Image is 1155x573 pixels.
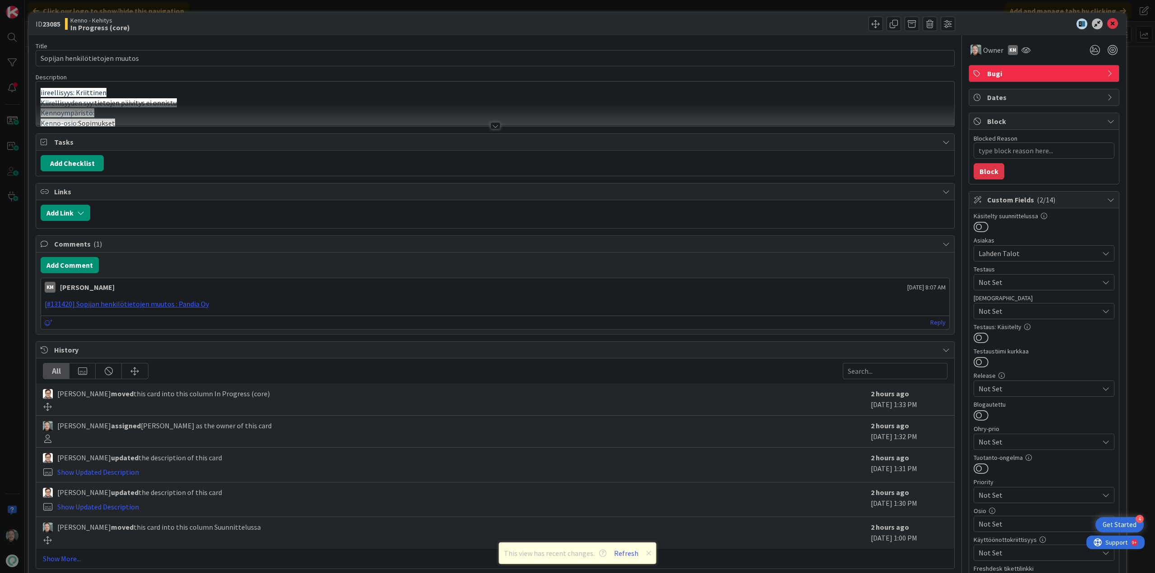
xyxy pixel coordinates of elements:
[974,479,1114,485] div: Priority
[93,239,102,248] span: ( 1 )
[871,420,947,443] div: [DATE] 1:32 PM
[871,487,947,512] div: [DATE] 1:30 PM
[70,24,130,31] b: In Progress (core)
[871,421,909,430] b: 2 hours ago
[36,42,47,50] label: Title
[974,536,1114,543] div: Käyttöönottokriittisyys
[41,88,106,97] span: iireellisyys: Kriittinen
[57,522,261,532] span: [PERSON_NAME] this card into this column Suunnittelussa
[974,401,1114,408] div: Blogautettu
[979,248,1099,259] span: Lahden Talot
[57,452,222,463] span: [PERSON_NAME] the description of this card
[57,388,270,399] span: [PERSON_NAME] this card into this column In Progress (core)
[504,548,606,559] span: This view has recent changes.
[974,454,1114,461] div: Tuotanto-ongelma
[43,523,53,532] img: VP
[111,389,134,398] b: moved
[871,452,947,477] div: [DATE] 1:31 PM
[46,4,50,11] div: 9+
[1136,515,1144,523] div: 4
[871,453,909,462] b: 2 hours ago
[979,547,1099,558] span: Not Set
[43,363,69,379] div: All
[871,488,909,497] b: 2 hours ago
[907,283,946,292] span: [DATE] 8:07 AM
[111,488,139,497] b: updated
[1103,520,1137,529] div: Get Started
[979,383,1099,394] span: Not Set
[1037,195,1055,204] span: ( 2/14 )
[43,421,53,431] img: VP
[36,73,67,81] span: Description
[54,238,938,249] span: Comments
[983,45,1003,55] span: Owner
[43,389,53,399] img: SM
[57,502,139,511] a: Show Updated Description
[54,344,938,355] span: History
[979,518,1099,529] span: Not Set
[19,1,41,12] span: Support
[974,426,1114,432] div: Ohry-prio
[1008,45,1018,55] div: KM
[611,547,642,559] button: Refresh
[111,421,141,430] b: assigned
[974,348,1114,354] div: Testaustiimi kurkkaa
[43,453,53,463] img: SM
[41,155,104,171] button: Add Checklist
[974,213,1114,219] div: Käsitelty suunnittelussa
[43,553,947,564] a: Show More...
[974,372,1114,379] div: Release
[974,237,1114,243] div: Asiakas
[974,295,1114,301] div: [DEMOGRAPHIC_DATA]
[979,489,1094,501] span: Not Set
[871,523,909,532] b: 2 hours ago
[974,266,1114,272] div: Testaus
[36,50,955,66] input: type card name here...
[43,488,53,498] img: SM
[974,324,1114,330] div: Testaus: Käsitelty
[987,116,1103,127] span: Block
[871,522,947,544] div: [DATE] 1:00 PM
[979,277,1099,288] span: Not Set
[54,186,938,197] span: Links
[94,98,177,107] span: tietojen päivitys ei onnistu
[54,137,938,147] span: Tasks
[57,420,272,431] span: [PERSON_NAME] [PERSON_NAME] as the owner of this card
[41,98,94,107] span: Kiirellisyyden syy:
[70,17,130,24] span: Kenno - Kehitys
[979,435,1094,448] span: Not Set
[45,282,55,293] div: KM
[57,468,139,477] a: Show Updated Description
[979,306,1099,316] span: Not Set
[974,163,1004,179] button: Block
[843,363,947,379] input: Search...
[871,388,947,411] div: [DATE] 1:33 PM
[974,565,1114,572] div: Freshdesk tikettilinkki
[987,68,1103,79] span: Bugi
[36,18,60,29] span: ID
[41,205,90,221] button: Add Link
[45,299,209,308] a: [#131420] Sopijan henkilötietojen muutos : Pandia Oy
[871,389,909,398] b: 2 hours ago
[930,317,946,328] a: Reply
[111,523,134,532] b: moved
[1095,517,1144,532] div: Open Get Started checklist, remaining modules: 4
[987,194,1103,205] span: Custom Fields
[987,92,1103,103] span: Dates
[41,257,99,273] button: Add Comment
[57,487,222,498] span: [PERSON_NAME] the description of this card
[42,19,60,28] b: 23085
[974,508,1114,514] div: Osio
[111,453,139,462] b: updated
[970,45,981,55] img: VP
[60,282,115,293] div: [PERSON_NAME]
[974,134,1017,142] label: Blocked Reason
